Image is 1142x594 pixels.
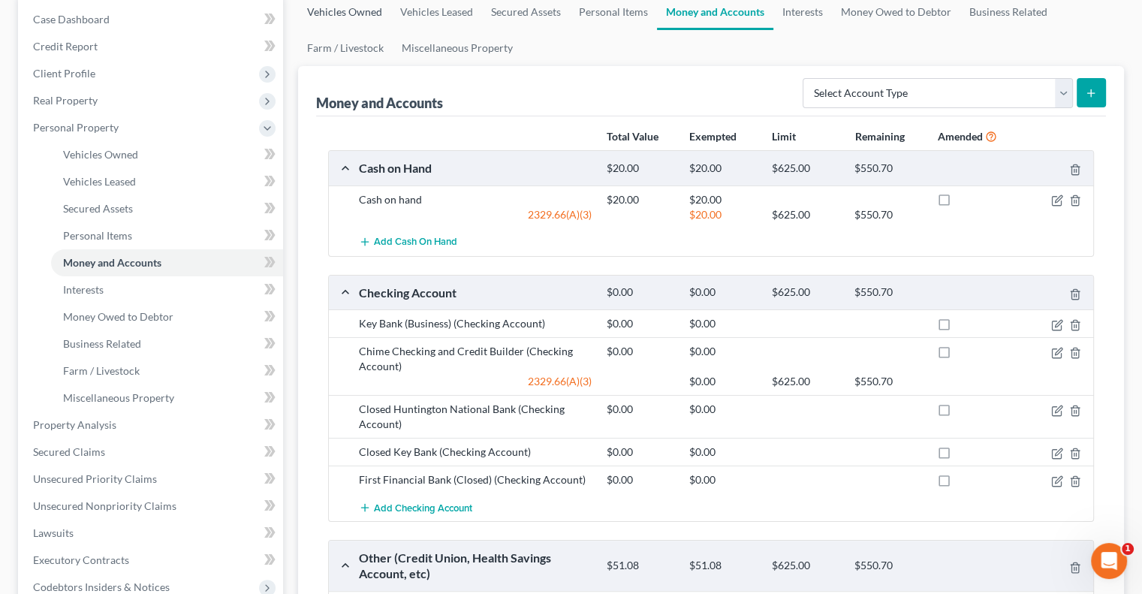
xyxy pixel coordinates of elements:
[351,550,599,582] div: Other (Credit Union, Health Savings Account, etc)
[63,175,136,188] span: Vehicles Leased
[359,228,457,256] button: Add Cash on Hand
[21,439,283,466] a: Secured Claims
[51,384,283,412] a: Miscellaneous Property
[21,33,283,60] a: Credit Report
[298,30,393,66] a: Farm / Livestock
[682,316,764,331] div: $0.00
[854,130,904,143] strong: Remaining
[764,207,847,222] div: $625.00
[21,6,283,33] a: Case Dashboard
[51,303,283,330] a: Money Owed to Debtor
[847,374,930,389] div: $550.70
[847,207,930,222] div: $550.70
[33,553,129,566] span: Executory Contracts
[51,141,283,168] a: Vehicles Owned
[21,547,283,574] a: Executory Contracts
[847,285,930,300] div: $550.70
[21,466,283,493] a: Unsecured Priority Claims
[63,337,141,350] span: Business Related
[51,195,283,222] a: Secured Assets
[21,520,283,547] a: Lawsuits
[33,13,110,26] span: Case Dashboard
[33,526,74,539] span: Lawsuits
[51,330,283,357] a: Business Related
[682,445,764,460] div: $0.00
[599,445,682,460] div: $0.00
[63,229,132,242] span: Personal Items
[351,402,599,432] div: Closed Huntington National Bank (Checking Account)
[33,67,95,80] span: Client Profile
[33,94,98,107] span: Real Property
[63,283,104,296] span: Interests
[63,391,174,404] span: Miscellaneous Property
[21,493,283,520] a: Unsecured Nonpriority Claims
[21,412,283,439] a: Property Analysis
[351,472,599,487] div: First Financial Bank (Closed) (Checking Account)
[63,364,140,377] span: Farm / Livestock
[374,502,472,514] span: Add Checking Account
[599,161,682,176] div: $20.00
[682,285,764,300] div: $0.00
[599,344,682,359] div: $0.00
[63,310,173,323] span: Money Owed to Debtor
[351,207,599,222] div: 2329.66(A)(3)
[847,161,930,176] div: $550.70
[63,148,138,161] span: Vehicles Owned
[607,130,658,143] strong: Total Value
[351,285,599,300] div: Checking Account
[1122,543,1134,555] span: 1
[33,40,98,53] span: Credit Report
[33,499,176,512] span: Unsecured Nonpriority Claims
[51,357,283,384] a: Farm / Livestock
[764,161,847,176] div: $625.00
[63,202,133,215] span: Secured Assets
[599,472,682,487] div: $0.00
[51,222,283,249] a: Personal Items
[599,285,682,300] div: $0.00
[359,493,472,521] button: Add Checking Account
[33,445,105,458] span: Secured Claims
[682,344,764,359] div: $0.00
[51,276,283,303] a: Interests
[351,316,599,331] div: Key Bank (Business) (Checking Account)
[682,161,764,176] div: $20.00
[772,130,796,143] strong: Limit
[938,130,983,143] strong: Amended
[33,580,170,593] span: Codebtors Insiders & Notices
[682,472,764,487] div: $0.00
[51,249,283,276] a: Money and Accounts
[682,402,764,417] div: $0.00
[374,237,457,249] span: Add Cash on Hand
[599,192,682,207] div: $20.00
[847,559,930,573] div: $550.70
[689,130,737,143] strong: Exempted
[351,160,599,176] div: Cash on Hand
[351,344,599,374] div: Chime Checking and Credit Builder (Checking Account)
[51,168,283,195] a: Vehicles Leased
[682,559,764,573] div: $51.08
[764,374,847,389] div: $625.00
[63,256,161,269] span: Money and Accounts
[393,30,522,66] a: Miscellaneous Property
[599,316,682,331] div: $0.00
[599,559,682,573] div: $51.08
[682,192,764,207] div: $20.00
[351,374,599,389] div: 2329.66(A)(3)
[351,192,599,207] div: Cash on hand
[599,402,682,417] div: $0.00
[33,418,116,431] span: Property Analysis
[764,559,847,573] div: $625.00
[1091,543,1127,579] iframe: Intercom live chat
[351,445,599,460] div: Closed Key Bank (Checking Account)
[682,207,764,222] div: $20.00
[682,374,764,389] div: $0.00
[33,472,157,485] span: Unsecured Priority Claims
[316,94,443,112] div: Money and Accounts
[33,121,119,134] span: Personal Property
[764,285,847,300] div: $625.00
